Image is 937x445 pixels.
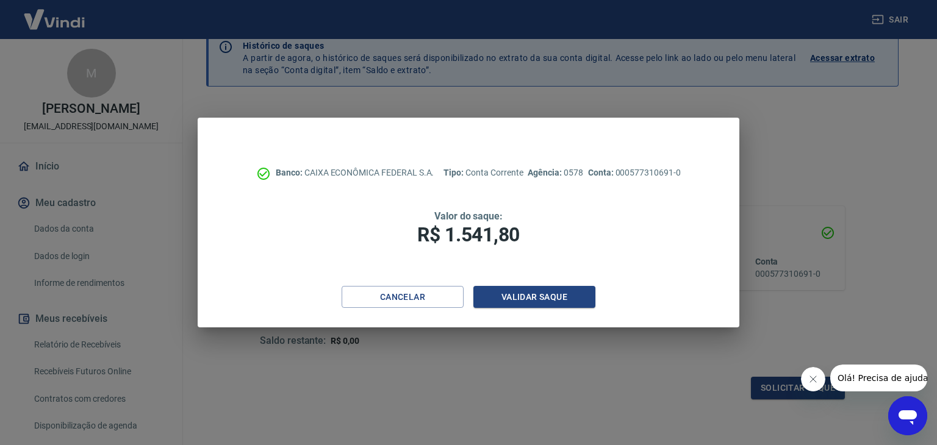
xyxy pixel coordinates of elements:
[528,168,564,177] span: Agência:
[443,168,465,177] span: Tipo:
[276,166,434,179] p: CAIXA ECONÔMICA FEDERAL S.A.
[588,168,616,177] span: Conta:
[434,210,503,222] span: Valor do saque:
[417,223,520,246] span: R$ 1.541,80
[443,166,523,179] p: Conta Corrente
[276,168,304,177] span: Banco:
[830,365,927,391] iframe: Message from company
[888,396,927,435] iframe: Button to launch messaging window
[801,367,825,391] iframe: Close message
[528,166,583,179] p: 0578
[588,166,681,179] p: 000577310691-0
[7,9,102,18] span: Olá! Precisa de ajuda?
[473,286,595,308] button: Validar saque
[342,286,464,308] button: Cancelar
